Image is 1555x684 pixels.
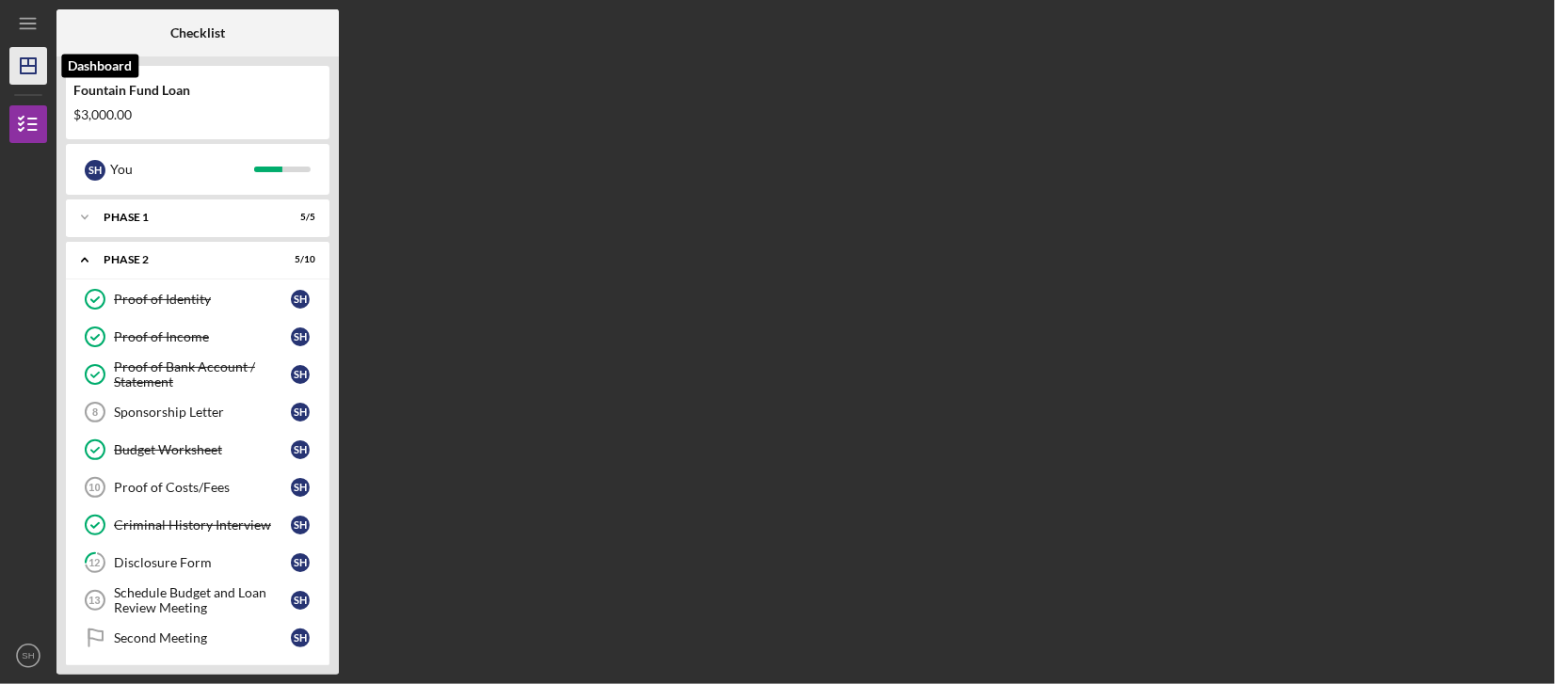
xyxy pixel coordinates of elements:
[88,595,100,606] tspan: 13
[9,637,47,675] button: SH
[114,292,291,307] div: Proof of Identity
[75,544,320,581] a: 12Disclosure FormSH
[104,254,268,265] div: Phase 2
[114,359,291,390] div: Proof of Bank Account / Statement
[75,318,320,356] a: Proof of IncomeSH
[281,212,315,223] div: 5 / 5
[89,557,101,569] tspan: 12
[110,153,254,185] div: You
[114,585,291,615] div: Schedule Budget and Loan Review Meeting
[114,405,291,420] div: Sponsorship Letter
[75,506,320,544] a: Criminal History InterviewSH
[291,327,310,346] div: S H
[170,25,225,40] b: Checklist
[75,393,320,431] a: 8Sponsorship LetterSH
[291,365,310,384] div: S H
[75,356,320,393] a: Proof of Bank Account / StatementSH
[75,469,320,506] a: 10Proof of Costs/FeesSH
[291,553,310,572] div: S H
[85,160,105,181] div: S H
[73,83,322,98] div: Fountain Fund Loan
[291,478,310,497] div: S H
[114,329,291,344] div: Proof of Income
[291,440,310,459] div: S H
[281,254,315,265] div: 5 / 10
[114,442,291,457] div: Budget Worksheet
[291,628,310,647] div: S H
[75,280,320,318] a: Proof of IdentitySH
[75,431,320,469] a: Budget WorksheetSH
[291,516,310,534] div: S H
[75,619,320,657] a: Second MeetingSH
[22,651,34,661] text: SH
[73,107,322,122] div: $3,000.00
[114,480,291,495] div: Proof of Costs/Fees
[88,482,100,493] tspan: 10
[291,591,310,610] div: S H
[114,555,291,570] div: Disclosure Form
[75,581,320,619] a: 13Schedule Budget and Loan Review MeetingSH
[114,517,291,533] div: Criminal History Interview
[114,630,291,645] div: Second Meeting
[92,406,98,418] tspan: 8
[291,403,310,422] div: S H
[104,212,268,223] div: Phase 1
[291,290,310,309] div: S H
